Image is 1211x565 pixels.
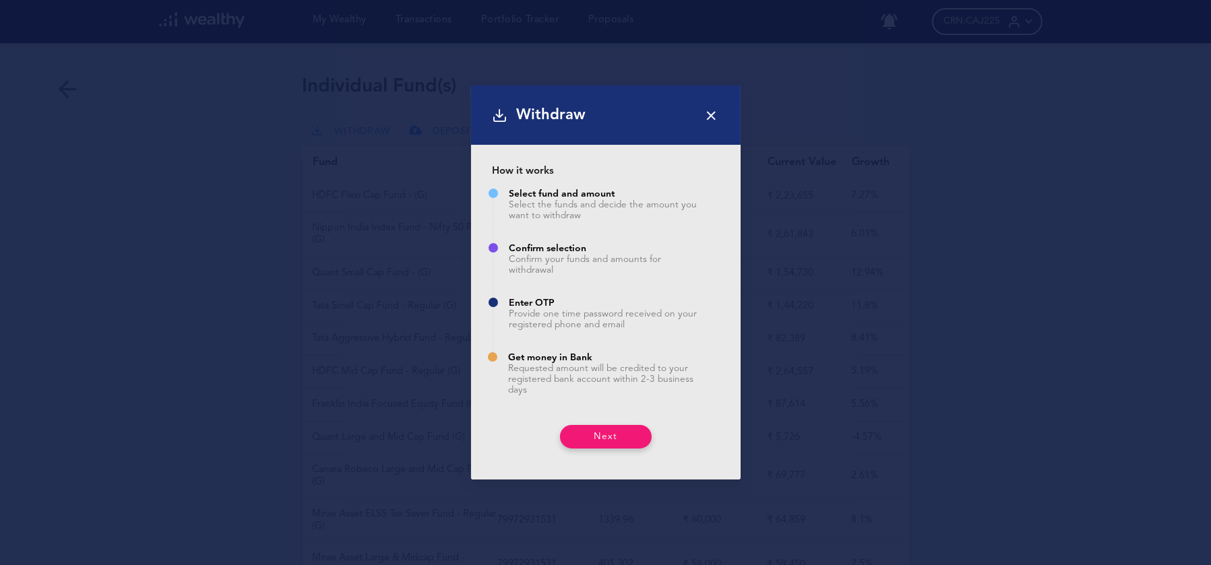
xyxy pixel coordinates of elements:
[509,255,703,276] p: Confirm your funds and amounts for withdrawal
[560,425,652,448] button: Next
[517,106,695,124] h1: Withdraw
[509,243,703,255] div: Confirm selection
[493,166,719,178] h2: How it works
[509,309,703,331] p: Provide one time password received on your registered phone and email
[509,189,703,200] div: Select fund and amount
[509,352,703,364] div: Get money in Bank
[509,364,703,396] p: Requested amount will be credited to your registered bank account within 2-3 business days
[509,200,703,222] p: Select the funds and decide the amount you want to withdraw
[509,298,703,309] div: Enter OTP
